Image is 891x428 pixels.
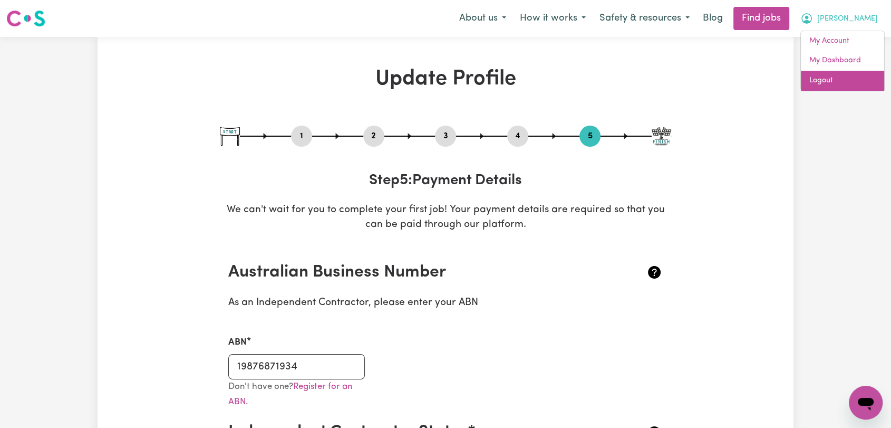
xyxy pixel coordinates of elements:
[291,129,312,143] button: Go to step 1
[801,31,884,51] a: My Account
[452,7,513,30] button: About us
[579,129,601,143] button: Go to step 5
[793,7,885,30] button: My Account
[801,51,884,71] a: My Dashboard
[801,71,884,91] a: Logout
[220,66,671,92] h1: Update Profile
[220,172,671,190] h3: Step 5 : Payment Details
[817,13,878,25] span: [PERSON_NAME]
[435,129,456,143] button: Go to step 3
[513,7,593,30] button: How it works
[696,7,729,30] a: Blog
[228,382,352,406] a: Register for an ABN.
[228,354,365,379] input: e.g. 51 824 753 556
[228,262,590,282] h2: Australian Business Number
[849,386,883,420] iframe: Button to launch messaging window
[800,31,885,91] div: My Account
[228,336,247,349] label: ABN
[6,9,45,28] img: Careseekers logo
[6,6,45,31] a: Careseekers logo
[593,7,696,30] button: Safety & resources
[507,129,528,143] button: Go to step 4
[363,129,384,143] button: Go to step 2
[733,7,789,30] a: Find jobs
[220,203,671,233] p: We can't wait for you to complete your first job! Your payment details are required so that you c...
[228,382,352,406] small: Don't have one?
[228,296,663,311] p: As an Independent Contractor, please enter your ABN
